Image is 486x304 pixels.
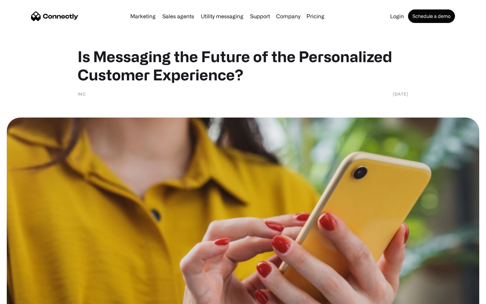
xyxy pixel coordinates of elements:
[160,14,197,19] a: Sales agents
[247,14,273,19] a: Support
[276,11,300,21] div: Company
[408,9,455,23] a: Schedule a demo
[387,14,407,19] a: Login
[198,14,246,19] a: Utility messaging
[393,91,408,97] div: [DATE]
[304,14,327,19] a: Pricing
[78,47,408,84] h1: Is Messaging the Future of the Personalized Customer Experience?
[128,14,158,19] a: Marketing
[7,292,40,302] aside: Language selected: English
[78,91,86,97] div: Inc
[13,292,40,302] ul: Language list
